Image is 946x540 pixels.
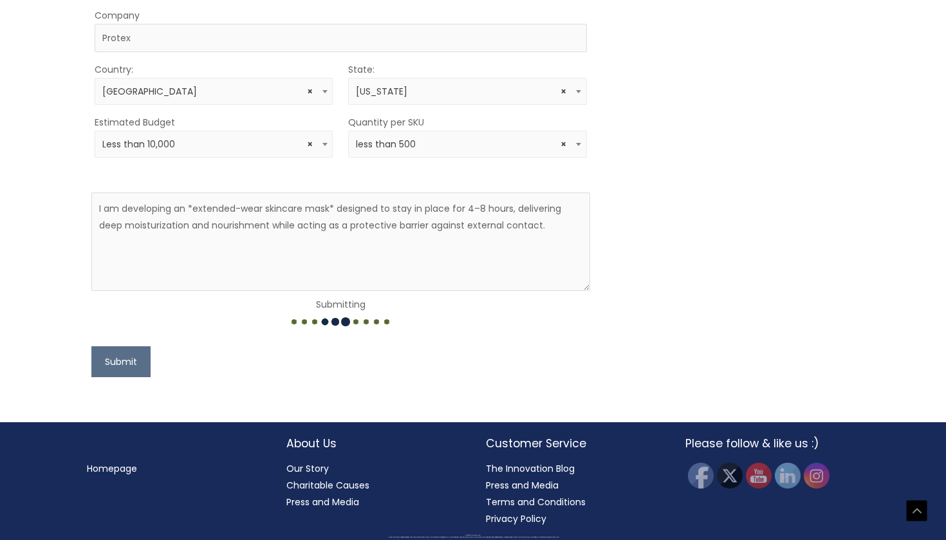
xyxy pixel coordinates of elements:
[87,462,137,475] a: Homepage
[486,479,559,492] a: Press and Media
[356,86,579,98] span: California
[486,460,660,527] nav: Customer Service
[286,462,329,475] a: Our Story
[289,315,392,328] img: dotted-loader.gif
[286,496,359,508] a: Press and Media
[286,460,460,510] nav: About Us
[95,114,175,131] label: Estimated Budget
[486,512,546,525] a: Privacy Policy
[717,463,743,489] img: Twitter
[307,86,313,98] span: Remove all items
[486,435,660,452] h2: Customer Service
[348,114,424,131] label: Quantity per SKU
[348,131,586,158] span: less than 500
[286,479,369,492] a: Charitable Causes
[91,296,589,330] center: Submitting
[102,138,326,151] span: Less than 10,000
[95,61,133,78] label: Country:
[561,86,566,98] span: Remove all items
[102,86,326,98] span: United States
[23,537,923,538] div: All material on this Website, including design, text, images, logos and sounds, are owned by Cosm...
[348,61,375,78] label: State:
[91,346,151,377] button: Submit
[486,462,575,475] a: The Innovation Blog
[87,460,261,477] nav: Menu
[685,435,859,452] h2: Please follow & like us :)
[561,138,566,151] span: Remove all items
[356,138,579,151] span: less than 500
[486,496,586,508] a: Terms and Conditions
[95,131,333,158] span: Less than 10,000
[348,78,586,105] span: California
[688,463,714,489] img: Facebook
[95,78,333,105] span: United States
[307,138,313,151] span: Remove all items
[95,24,586,52] input: Company Name
[286,435,460,452] h2: About Us
[95,7,140,24] label: Company
[23,535,923,536] div: Copyright © 2025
